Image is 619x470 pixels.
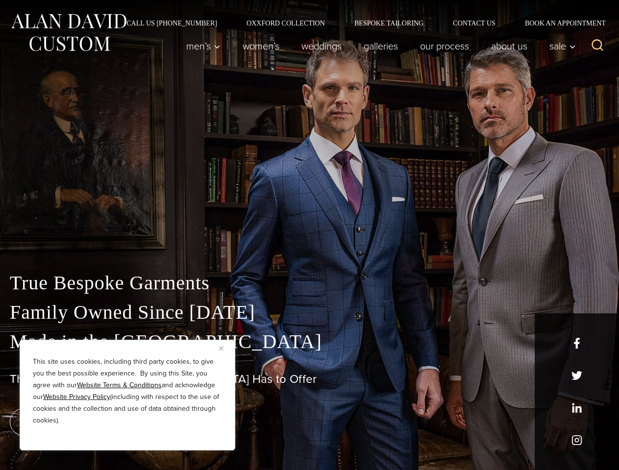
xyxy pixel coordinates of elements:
nav: Secondary Navigation [112,20,609,26]
h1: The Best Custom Suits [GEOGRAPHIC_DATA] Has to Offer [10,372,609,386]
a: Oxxford Collection [232,20,340,26]
a: Website Privacy Policy [43,392,110,402]
p: This site uses cookies, including third party cookies, to give you the best possible experience. ... [33,356,222,426]
a: About Us [480,36,539,56]
a: Contact Us [438,20,510,26]
span: Sale [549,41,576,51]
nav: Primary Navigation [175,36,581,56]
a: Book an Appointment [510,20,609,26]
a: Call Us [PHONE_NUMBER] [112,20,232,26]
a: Women’s [232,36,291,56]
a: Website Terms & Conditions [77,380,162,390]
button: View Search Form [586,34,609,58]
button: Close [219,342,231,354]
span: Men’s [186,41,221,51]
a: Galleries [353,36,409,56]
p: True Bespoke Garments Family Owned Since [DATE] Made in the [GEOGRAPHIC_DATA] [10,268,609,356]
img: Close [219,346,223,351]
img: Alan David Custom [10,11,127,54]
a: Our Process [409,36,480,56]
a: book an appointment [10,408,147,436]
a: weddings [291,36,353,56]
a: Bespoke Tailoring [340,20,438,26]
